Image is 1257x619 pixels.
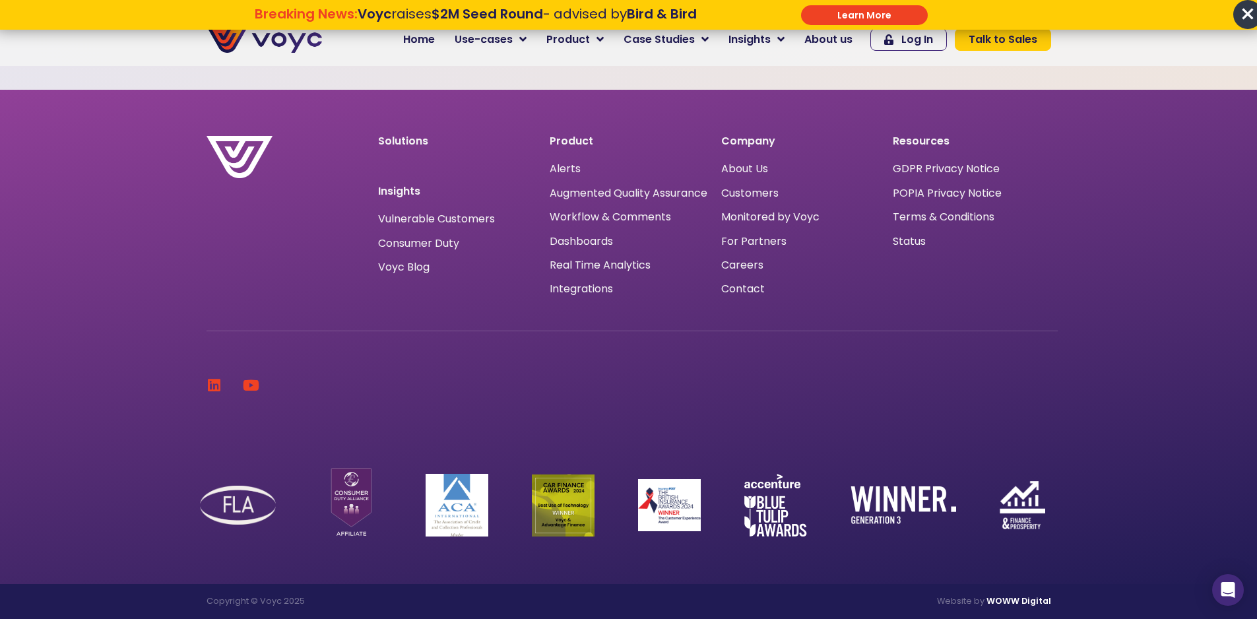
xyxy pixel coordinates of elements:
img: ACA [426,474,488,537]
div: Open Intercom Messenger [1212,574,1244,606]
span: Product [546,32,590,48]
a: Talk to Sales [955,28,1051,51]
img: finance-and-prosperity [1000,481,1045,529]
span: Home [403,32,435,48]
span: Log In [901,34,933,45]
strong: Voyc [358,5,391,23]
p: Company [721,136,880,147]
p: Insights [378,186,536,197]
img: voyc-full-logo [207,26,322,53]
a: Log In [870,28,947,51]
p: Resources [893,136,1051,147]
img: FLA Logo [200,486,276,525]
p: Copyright © Voyc 2025 [207,597,622,606]
a: Use-cases [445,26,536,53]
img: accenture-blue-tulip-awards [744,474,807,537]
a: Augmented Quality Assurance [550,187,707,199]
span: Use-cases [455,32,513,48]
a: Solutions [378,133,428,148]
img: winner-generation [851,486,956,523]
a: Case Studies [614,26,719,53]
img: Car Finance Winner logo [532,474,595,537]
p: Website by [635,597,1051,606]
div: Breaking News: Voyc raises $2M Seed Round - advised by Bird & Bird [187,6,763,38]
a: Home [393,26,445,53]
a: Product [536,26,614,53]
p: Product [550,136,708,147]
span: Insights [728,32,771,48]
span: Case Studies [624,32,695,48]
div: Submit [801,5,928,25]
strong: $2M Seed Round [432,5,543,23]
a: Consumer Duty [378,238,459,249]
strong: Breaking News: [255,5,358,23]
span: Talk to Sales [969,34,1037,45]
a: Insights [719,26,794,53]
a: About us [794,26,862,53]
a: WOWW Digital [986,595,1051,606]
strong: Bird & Bird [627,5,697,23]
span: About us [804,32,853,48]
span: raises - advised by [358,5,697,23]
a: Vulnerable Customers [378,214,495,224]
